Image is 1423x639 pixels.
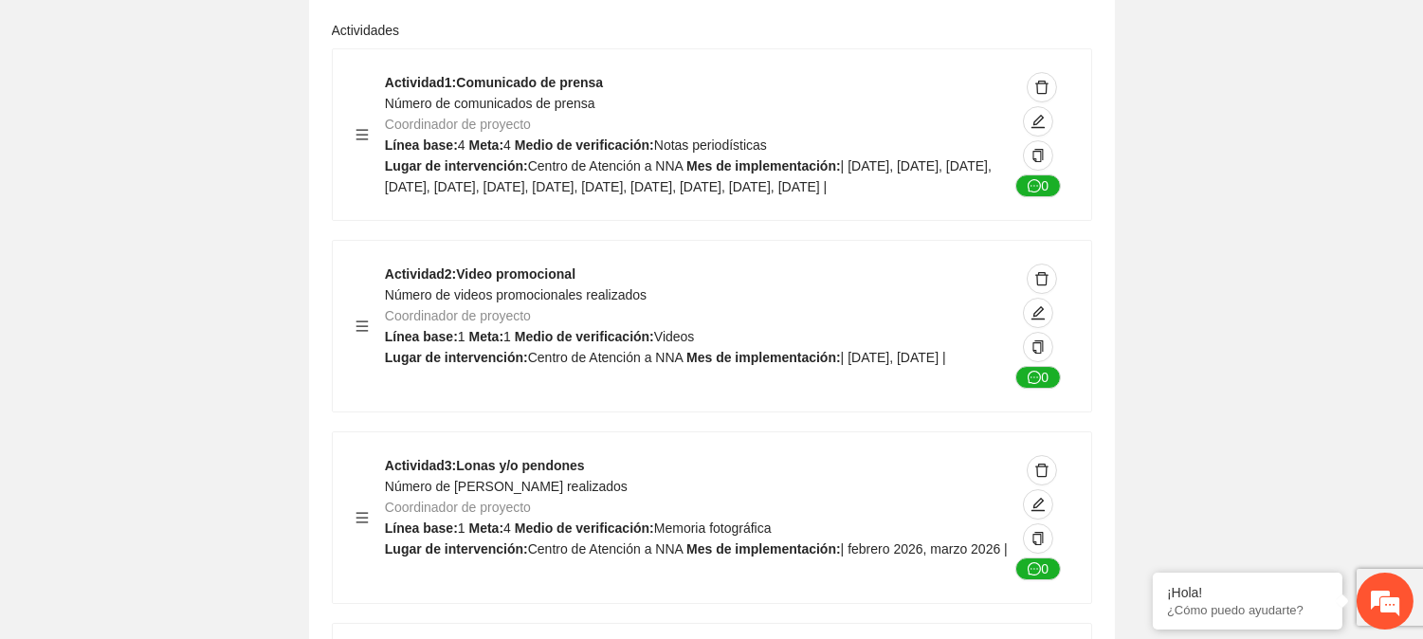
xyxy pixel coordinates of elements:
span: delete [1028,80,1056,95]
div: ¡Hola! [1167,585,1328,600]
span: menu [356,511,369,524]
span: copy [1031,149,1045,164]
span: 4 [458,137,465,153]
strong: Medio de verificación: [515,329,654,344]
span: 4 [503,520,511,536]
span: | [DATE], [DATE] | [841,350,946,365]
span: Coordinador de proyecto [385,117,531,132]
button: edit [1023,106,1053,137]
span: 1 [458,520,465,536]
span: message [1028,371,1041,386]
button: message0 [1015,366,1061,389]
span: delete [1028,271,1056,286]
button: delete [1027,455,1057,485]
span: Centro de Atención a NNA [528,350,683,365]
button: copy [1023,523,1053,554]
span: edit [1024,497,1052,512]
p: ¿Cómo puedo ayudarte? [1167,603,1328,617]
span: Memoria fotográfica [654,520,772,536]
span: 1 [503,329,511,344]
span: Número de [PERSON_NAME] realizados [385,479,628,494]
span: 1 [458,329,465,344]
span: menu [356,319,369,333]
strong: Meta: [469,520,504,536]
strong: Lugar de intervención: [385,158,528,173]
strong: Mes de implementación: [686,158,841,173]
strong: Actividad 1 : Comunicado de prensa [385,75,603,90]
strong: Línea base: [385,137,458,153]
button: delete [1027,264,1057,294]
button: message0 [1015,174,1061,197]
strong: Lugar de intervención: [385,350,528,365]
label: Actividades [332,20,400,41]
span: message [1028,562,1041,577]
span: Estamos en línea. [110,210,262,402]
span: Videos [654,329,695,344]
strong: Meta: [469,137,504,153]
strong: Mes de implementación: [686,350,841,365]
span: Número de videos promocionales realizados [385,287,647,302]
span: message [1028,179,1041,194]
button: message0 [1015,557,1061,580]
button: copy [1023,140,1053,171]
span: Centro de Atención a NNA [528,541,683,557]
span: Número de comunicados de prensa [385,96,595,111]
span: edit [1024,305,1052,320]
span: 4 [503,137,511,153]
strong: Actividad 2 : Video promocional [385,266,575,282]
strong: Medio de verificación: [515,520,654,536]
span: | febrero 2026, marzo 2026 | [841,541,1008,557]
span: Coordinador de proyecto [385,308,531,323]
strong: Mes de implementación: [686,541,841,557]
strong: Línea base: [385,520,458,536]
button: edit [1023,489,1053,520]
span: delete [1028,463,1056,478]
div: Chatee con nosotros ahora [99,97,319,121]
span: copy [1031,340,1045,356]
div: Minimizar ventana de chat en vivo [311,9,356,55]
button: edit [1023,298,1053,328]
textarea: Escriba su mensaje y pulse “Intro” [9,432,361,499]
span: Centro de Atención a NNA [528,158,683,173]
span: copy [1031,532,1045,547]
span: menu [356,128,369,141]
button: delete [1027,72,1057,102]
span: Notas periodísticas [654,137,767,153]
strong: Lugar de intervención: [385,541,528,557]
strong: Medio de verificación: [515,137,654,153]
span: edit [1024,114,1052,129]
strong: Meta: [469,329,504,344]
span: Coordinador de proyecto [385,500,531,515]
button: copy [1023,332,1053,362]
strong: Actividad 3 : Lonas y/o pendones [385,458,585,473]
strong: Línea base: [385,329,458,344]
